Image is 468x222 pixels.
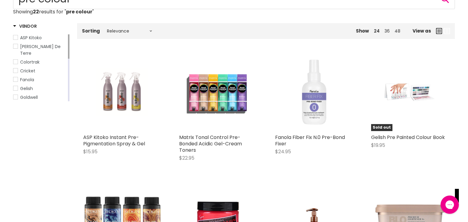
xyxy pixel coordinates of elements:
span: $19.95 [371,142,385,149]
a: Matrix Tonal Control Pre-Bonded Acidic Gel-Cream Toners [179,134,242,154]
img: Matrix Tonal Control Pre-Bonded Acidic Gel-Cream Toners [179,54,257,131]
iframe: Gorgias live chat messenger [438,193,462,216]
span: Sold out [371,124,392,131]
a: Fanola Fiber Fix N.0 Pre-Bond Fixer [275,134,345,147]
h3: Vendor [13,23,37,29]
strong: pre colour [66,8,92,15]
span: View as [413,28,431,33]
span: $15.95 [83,148,97,155]
img: ASP Kitoko Instant Pre-Pigmentation Spray & Gel [96,54,148,131]
span: Fanola [20,77,34,83]
a: 36 [385,28,390,34]
img: Gelish Pre Painted Colour Book [384,54,436,131]
a: Gelish Pre Painted Colour Book [371,134,445,141]
a: 48 [395,28,400,34]
a: ASP Kitoko Instant Pre-Pigmentation Spray & Gel [83,134,145,147]
span: $24.95 [275,148,291,155]
p: Showing results for " " [13,9,455,15]
label: Sorting [82,28,100,33]
a: Gelish [13,85,67,92]
span: Show [356,28,369,34]
a: Gelish Pre Painted Colour BookSold out [371,54,449,131]
a: Fanola [13,76,67,83]
a: Cricket [13,68,67,74]
span: [PERSON_NAME] De Terre [20,43,61,56]
span: Cricket [20,68,35,74]
a: Bain De Terre [13,43,67,57]
a: ASP Kitoko Instant Pre-Pigmentation Spray & Gel [83,54,161,131]
strong: 22 [33,8,39,15]
span: Gelish [20,85,33,92]
span: ASP Kitoko [20,35,42,41]
img: Fanola Fiber Fix N.0 Pre-Bond Fixer [275,54,353,131]
span: Colortrak [20,59,40,65]
span: Goldwell [20,94,38,100]
a: 24 [374,28,380,34]
span: $22.95 [179,154,194,161]
a: ASP Kitoko [13,34,67,41]
a: Colortrak [13,59,67,65]
a: Goldwell [13,94,67,101]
